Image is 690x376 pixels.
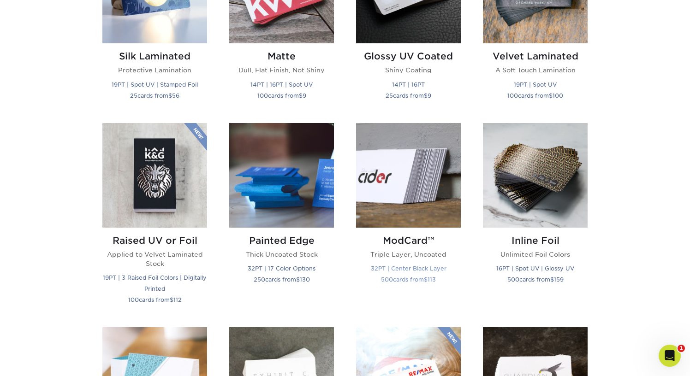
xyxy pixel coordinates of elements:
h2: ModCard™ [356,235,461,246]
p: Dull, Flat Finish, Not Shiny [229,65,334,75]
p: Triple Layer, Uncoated [356,250,461,259]
small: cards from [507,276,564,283]
img: Raised UV or Foil Business Cards [102,123,207,228]
img: New Product [184,123,207,151]
h2: Velvet Laminated [483,51,588,62]
span: $ [170,296,173,303]
span: 56 [172,92,179,99]
span: 9 [428,92,431,99]
a: Raised UV or Foil Business Cards Raised UV or Foil Applied to Velvet Laminated Stock 19PT | 3 Rai... [102,123,207,317]
small: cards from [254,276,310,283]
img: New Product [438,327,461,355]
span: 100 [257,92,268,99]
a: Inline Foil Business Cards Inline Foil Unlimited Foil Colors 16PT | Spot UV | Glossy UV 500cards ... [483,123,588,317]
span: 500 [381,276,393,283]
span: 9 [303,92,306,99]
p: Thick Uncoated Stock [229,250,334,259]
p: A Soft Touch Lamination [483,65,588,75]
small: 32PT | Center Black Layer [371,265,446,272]
span: 500 [507,276,519,283]
small: cards from [381,276,436,283]
span: 25 [386,92,393,99]
a: Painted Edge Business Cards Painted Edge Thick Uncoated Stock 32PT | 17 Color Options 250cards fr... [229,123,334,317]
span: $ [550,276,554,283]
small: cards from [507,92,563,99]
p: Protective Lamination [102,65,207,75]
small: 19PT | 3 Raised Foil Colors | Digitally Printed [103,274,207,292]
span: $ [299,92,303,99]
img: Inline Foil Business Cards [483,123,588,228]
span: 250 [254,276,265,283]
span: 130 [300,276,310,283]
h2: Inline Foil [483,235,588,246]
p: Applied to Velvet Laminated Stock [102,250,207,269]
a: ModCard™ Business Cards ModCard™ Triple Layer, Uncoated 32PT | Center Black Layer 500cards from$113 [356,123,461,317]
h2: Silk Laminated [102,51,207,62]
small: 14PT | 16PT | Spot UV [250,81,313,88]
h2: Painted Edge [229,235,334,246]
small: 19PT | Spot UV [514,81,557,88]
small: cards from [128,296,182,303]
small: 32PT | 17 Color Options [248,265,315,272]
span: 159 [554,276,564,283]
small: 16PT | Spot UV | Glossy UV [496,265,574,272]
span: $ [424,276,428,283]
span: $ [296,276,300,283]
span: 100 [128,296,139,303]
span: 1 [678,345,685,352]
span: $ [424,92,428,99]
span: $ [549,92,553,99]
small: 14PT | 16PT [392,81,425,88]
span: 100 [507,92,518,99]
span: $ [168,92,172,99]
img: ModCard™ Business Cards [356,123,461,228]
span: 100 [553,92,563,99]
p: Unlimited Foil Colors [483,250,588,259]
small: cards from [386,92,431,99]
span: 25 [130,92,137,99]
small: 19PT | Spot UV | Stamped Foil [112,81,198,88]
h2: Matte [229,51,334,62]
h2: Raised UV or Foil [102,235,207,246]
span: 112 [173,296,182,303]
span: 113 [428,276,436,283]
img: Painted Edge Business Cards [229,123,334,228]
h2: Glossy UV Coated [356,51,461,62]
p: Shiny Coating [356,65,461,75]
small: cards from [257,92,306,99]
small: cards from [130,92,179,99]
iframe: Intercom live chat [659,345,681,367]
